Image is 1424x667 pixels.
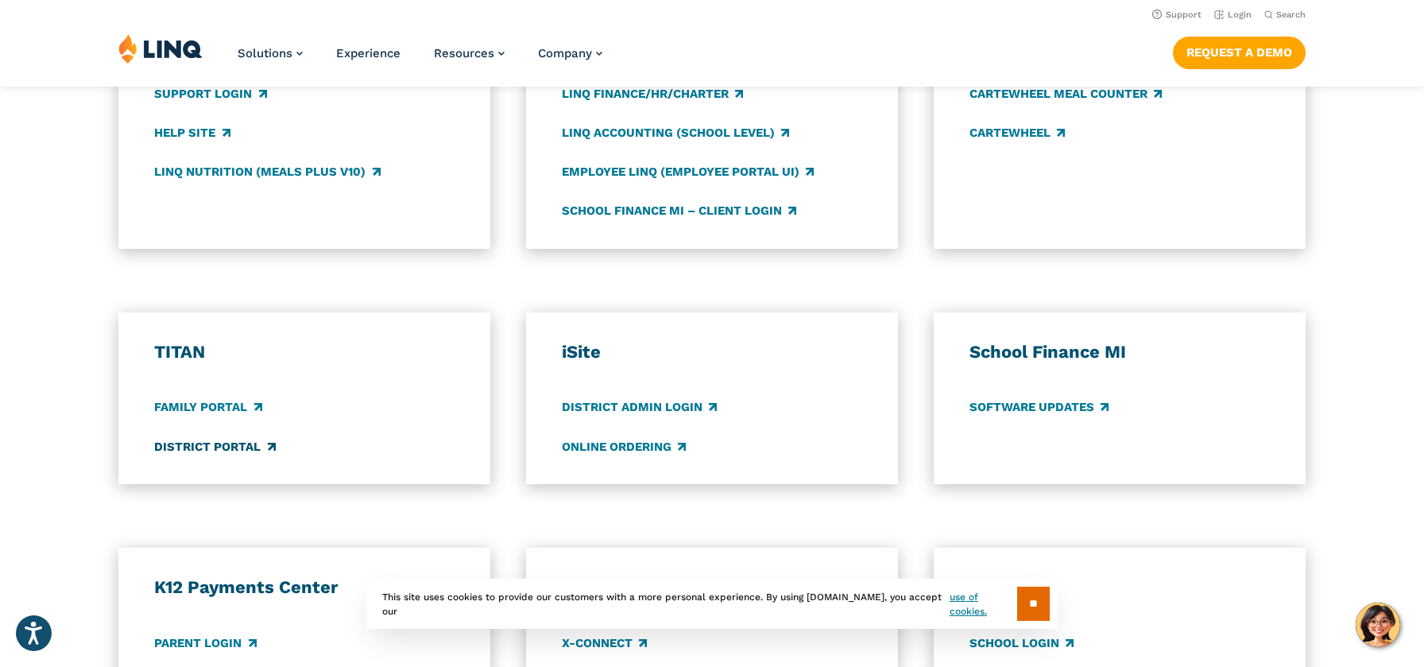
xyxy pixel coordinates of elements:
a: Company [538,46,602,60]
span: Search [1276,10,1306,20]
a: District Portal [154,438,275,456]
a: Support Login [154,85,266,103]
a: CARTEWHEEL [969,124,1065,142]
a: LINQ Finance/HR/Charter [562,85,743,103]
a: Request a Demo [1173,37,1306,68]
a: Login [1214,10,1252,20]
a: use of cookies. [950,590,1017,619]
nav: Button Navigation [1173,33,1306,68]
h3: iSite [562,341,862,363]
a: Help Site [154,124,230,142]
a: Support [1152,10,1201,20]
h3: Script [969,576,1270,599]
span: Resources [434,46,494,60]
button: Hello, have a question? Let’s chat. [1356,603,1400,647]
a: Employee LINQ (Employee Portal UI) [562,163,814,180]
a: Online Ordering [562,438,686,456]
span: Company [538,46,592,60]
a: LINQ Nutrition (Meals Plus v10) [154,163,380,180]
h3: TITAN [154,341,455,363]
button: Open Search Bar [1264,9,1306,21]
nav: Primary Navigation [238,33,602,86]
a: Software Updates [969,399,1109,417]
a: Resources [434,46,505,60]
a: Family Portal [154,399,261,417]
a: Experience [336,46,400,60]
a: CARTEWHEEL Meal Counter [969,85,1162,103]
h3: School Finance MI [969,341,1270,363]
a: District Admin Login [562,399,717,417]
h3: Specialized Data Systems [562,576,862,599]
img: LINQ | K‑12 Software [118,33,203,64]
span: Solutions [238,46,292,60]
a: School Finance MI – Client Login [562,202,796,219]
div: This site uses cookies to provide our customers with a more personal experience. By using [DOMAIN... [366,579,1058,629]
a: Solutions [238,46,303,60]
a: LINQ Accounting (school level) [562,124,789,142]
h3: K12 Payments Center [154,576,455,599]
